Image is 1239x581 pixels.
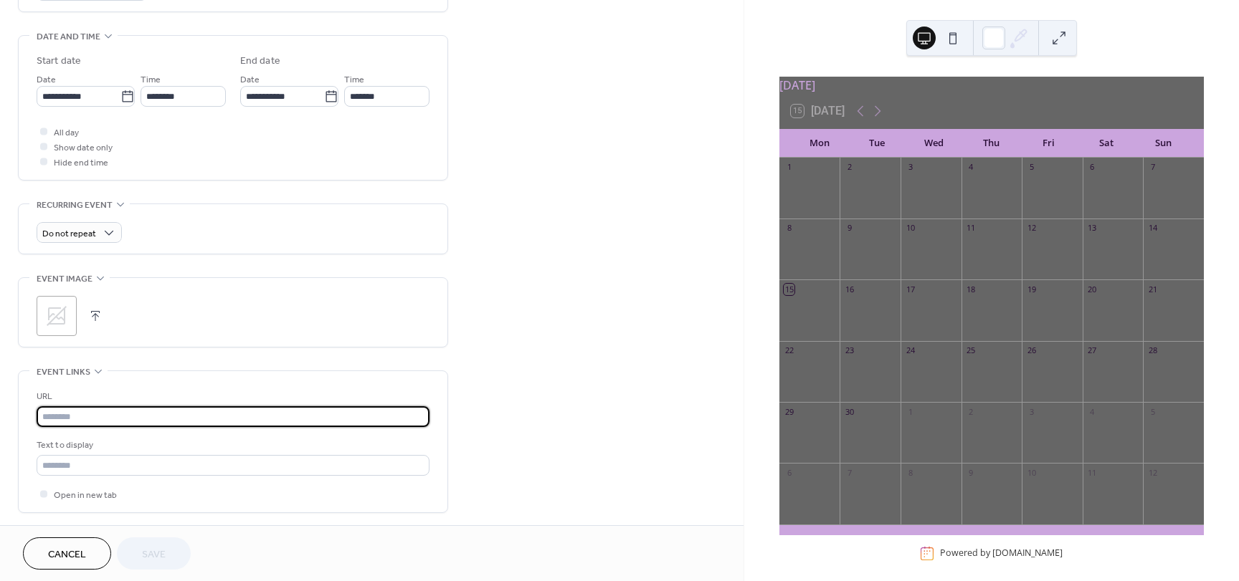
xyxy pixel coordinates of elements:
[966,162,977,173] div: 4
[1087,406,1098,417] div: 4
[791,129,848,158] div: Mon
[1026,406,1037,417] div: 3
[37,389,427,404] div: URL
[1087,467,1098,478] div: 11
[1026,162,1037,173] div: 5
[1147,223,1158,234] div: 14
[1026,345,1037,356] div: 26
[1147,467,1158,478] div: 12
[37,438,427,453] div: Text to display
[23,537,111,570] button: Cancel
[905,223,916,234] div: 10
[1087,284,1098,294] div: 20
[966,467,977,478] div: 9
[1147,162,1158,173] div: 7
[992,547,1063,560] a: [DOMAIN_NAME]
[905,345,916,356] div: 24
[1026,223,1037,234] div: 12
[966,345,977,356] div: 25
[905,162,916,173] div: 3
[1147,406,1158,417] div: 5
[784,162,794,173] div: 1
[784,345,794,356] div: 22
[141,72,161,87] span: Time
[905,284,916,294] div: 17
[940,547,1063,560] div: Powered by
[37,72,56,87] span: Date
[784,467,794,478] div: 6
[966,406,977,417] div: 2
[344,72,364,87] span: Time
[784,223,794,234] div: 8
[37,54,81,69] div: Start date
[844,162,855,173] div: 2
[54,488,117,503] span: Open in new tab
[844,345,855,356] div: 23
[905,467,916,478] div: 8
[963,129,1020,158] div: Thu
[37,272,92,287] span: Event image
[54,140,113,155] span: Show date only
[784,406,794,417] div: 29
[240,72,260,87] span: Date
[784,284,794,294] div: 15
[48,547,86,562] span: Cancel
[1087,162,1098,173] div: 6
[37,365,90,380] span: Event links
[37,296,77,336] div: ;
[37,29,100,44] span: Date and time
[54,155,108,171] span: Hide end time
[779,77,1204,94] div: [DATE]
[844,467,855,478] div: 7
[1020,129,1078,158] div: Fri
[906,129,963,158] div: Wed
[1135,129,1192,158] div: Sun
[1087,345,1098,356] div: 27
[966,223,977,234] div: 11
[1078,129,1135,158] div: Sat
[37,198,113,213] span: Recurring event
[42,226,96,242] span: Do not repeat
[905,406,916,417] div: 1
[848,129,906,158] div: Tue
[1026,467,1037,478] div: 10
[844,223,855,234] div: 9
[240,54,280,69] div: End date
[844,284,855,294] div: 16
[844,406,855,417] div: 30
[1147,345,1158,356] div: 28
[1147,284,1158,294] div: 21
[54,125,79,140] span: All day
[966,284,977,294] div: 18
[1026,284,1037,294] div: 19
[1087,223,1098,234] div: 13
